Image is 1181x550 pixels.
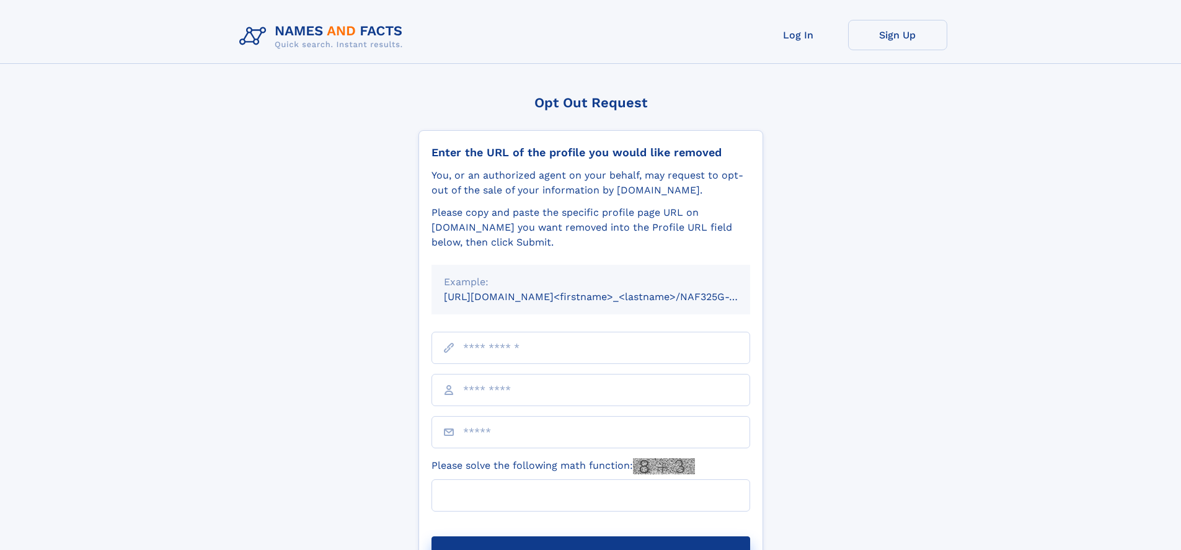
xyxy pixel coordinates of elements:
[431,146,750,159] div: Enter the URL of the profile you would like removed
[848,20,947,50] a: Sign Up
[444,275,738,290] div: Example:
[418,95,763,110] div: Opt Out Request
[444,291,774,303] small: [URL][DOMAIN_NAME]<firstname>_<lastname>/NAF325G-xxxxxxxx
[431,458,695,474] label: Please solve the following math function:
[431,168,750,198] div: You, or an authorized agent on your behalf, may request to opt-out of the sale of your informatio...
[431,205,750,250] div: Please copy and paste the specific profile page URL on [DOMAIN_NAME] you want removed into the Pr...
[234,20,413,53] img: Logo Names and Facts
[749,20,848,50] a: Log In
